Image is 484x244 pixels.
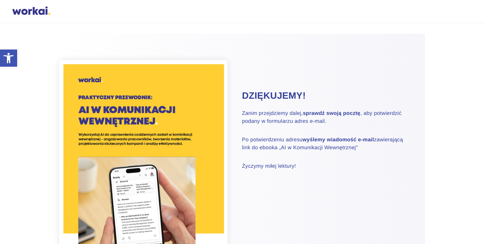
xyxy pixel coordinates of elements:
h2: Dziękujemy! [242,89,408,102]
p: Po potwierdzeniu adresu zawierającą link do ebooka „AI w Komunikacji Wewnętrznej” [242,136,408,152]
p: Zanim przejdziemy dalej, , aby potwierdzić podany w formularzu adres e-mail. [242,110,408,125]
strong: wyślemy wiadomość e-mail [302,137,374,143]
strong: sprawdź swoją pocztę [303,111,360,116]
p: Życzymy miłej lektury! [242,162,408,170]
